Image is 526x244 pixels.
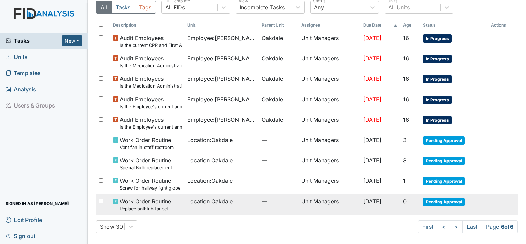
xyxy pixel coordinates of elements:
button: New [62,35,82,46]
span: 16 [403,75,409,82]
span: 3 [403,157,407,164]
span: Pending Approval [423,136,465,145]
span: In Progress [423,34,452,43]
a: > [450,220,463,233]
th: Toggle SortBy [110,19,185,31]
span: Pending Approval [423,198,465,206]
span: — [262,136,296,144]
th: Toggle SortBy [185,19,259,31]
span: Oakdale [262,54,283,62]
span: Employee : [PERSON_NAME] [187,74,256,83]
span: [DATE] [363,116,381,123]
td: Unit Managers [298,72,360,92]
span: In Progress [423,116,452,124]
span: In Progress [423,75,452,83]
input: Toggle All Rows Selected [99,22,103,27]
span: [DATE] [363,55,381,62]
span: Templates [6,68,41,79]
span: Work Order Routine Special Bulb replacement [120,156,172,171]
div: Show 30 [100,223,123,231]
span: Oakdale [262,74,283,83]
span: 16 [403,116,409,123]
span: — [262,156,296,164]
a: Last [462,220,482,233]
td: Unit Managers [298,92,360,113]
button: All [96,1,112,14]
div: Incomplete Tasks [240,3,285,11]
span: — [262,176,296,185]
button: Tasks [111,1,135,14]
span: Audit Employees Is the current CPR and First Aid Training Certificate found in the file(2 years)? [120,34,182,49]
small: Is the Medication Administration certificate found in the file? [120,62,182,69]
span: [DATE] [363,157,381,164]
div: All Units [388,3,410,11]
span: Audit Employees Is the Medication Administration certificate found in the file? [120,54,182,69]
span: Work Order Routine Replace bathtub faucet [120,197,171,212]
th: Toggle SortBy [259,19,298,31]
a: < [438,220,450,233]
span: Sign out [6,231,35,241]
td: Unit Managers [298,174,360,194]
span: Location : Oakdale [187,156,233,164]
span: Audit Employees Is the Medication Administration Test and 2 observation checklist (hire after 10/... [120,74,182,89]
td: Unit Managers [298,113,360,133]
small: Vent fan in staff restroom [120,144,174,151]
th: Toggle SortBy [420,19,488,31]
span: [DATE] [363,34,381,41]
span: Signed in as [PERSON_NAME] [6,198,69,209]
th: Toggle SortBy [400,19,420,31]
span: [DATE] [363,136,381,143]
span: Units [6,52,28,62]
span: Location : Oakdale [187,176,233,185]
span: [DATE] [363,198,381,205]
div: All FIDs [165,3,185,11]
span: 16 [403,34,409,41]
strong: 6 of 6 [501,223,513,230]
span: Audit Employees Is the Employee's current annual Performance Evaluation on file? [120,95,182,110]
span: Employee : [PERSON_NAME] [187,34,256,42]
span: 16 [403,96,409,103]
small: Is the Employee's current annual Performance Evaluation on file? [120,103,182,110]
a: First [418,220,438,233]
span: Work Order Routine Screw for hallway light globe [120,176,180,191]
th: Assignee [298,19,360,31]
div: Type filter [96,1,156,14]
span: 1 [403,177,406,184]
th: Toggle SortBy [360,19,400,31]
td: Unit Managers [298,133,360,153]
a: Tasks [6,37,62,45]
span: [DATE] [363,177,381,184]
span: [DATE] [363,75,381,82]
span: Oakdale [262,115,283,124]
span: [DATE] [363,96,381,103]
td: Unit Managers [298,194,360,215]
span: Oakdale [262,95,283,103]
small: Replace bathtub faucet [120,205,171,212]
nav: task-pagination [418,220,518,233]
div: Any [314,3,324,11]
span: Pending Approval [423,177,465,185]
span: 16 [403,55,409,62]
span: — [262,197,296,205]
small: Is the Medication Administration Test and 2 observation checklist (hire after 10/07) found in the... [120,83,182,89]
span: In Progress [423,96,452,104]
td: Unit Managers [298,51,360,72]
td: Unit Managers [298,153,360,174]
small: Is the Employee's current annual Performance Evaluation on file? [120,124,182,130]
th: Actions [488,19,518,31]
button: Tags [135,1,156,14]
span: In Progress [423,55,452,63]
span: Analysis [6,84,36,95]
span: Edit Profile [6,214,42,225]
span: Employee : [PERSON_NAME] [187,54,256,62]
small: Screw for hallway light globe [120,185,180,191]
span: Work Order Routine Vent fan in staff restroom [120,136,174,151]
span: Pending Approval [423,157,465,165]
span: Location : Oakdale [187,197,233,205]
span: Page [482,220,518,233]
span: Oakdale [262,34,283,42]
small: Special Bulb replacement [120,164,172,171]
span: Employee : [PERSON_NAME] [187,95,256,103]
span: Employee : [PERSON_NAME] [187,115,256,124]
